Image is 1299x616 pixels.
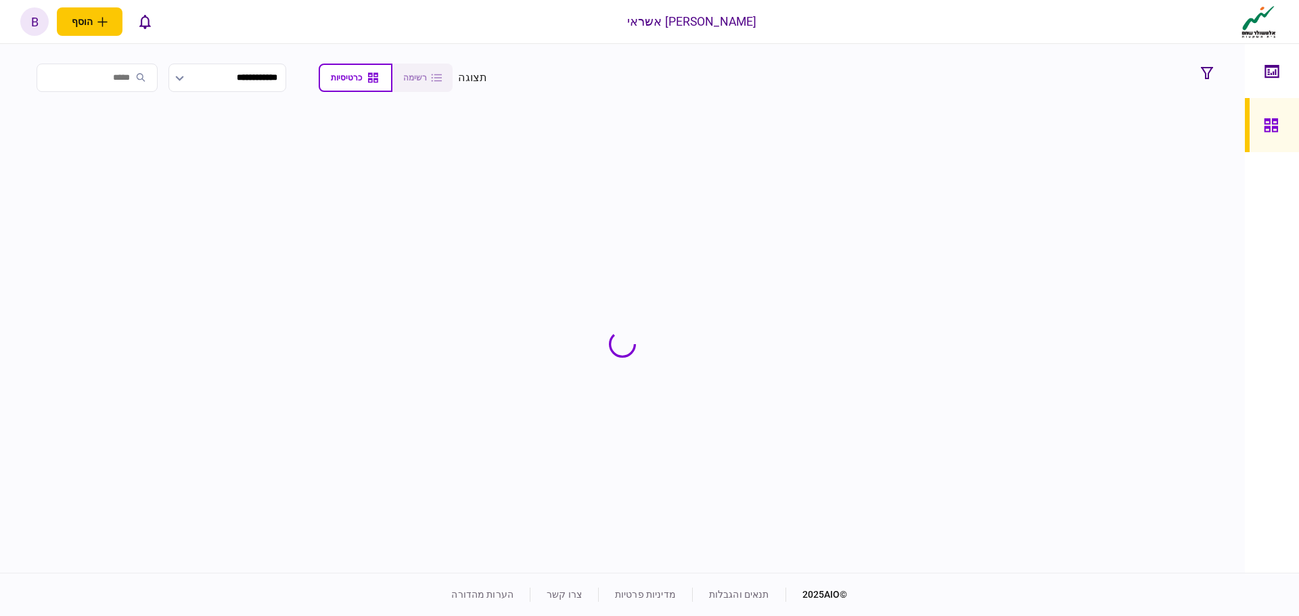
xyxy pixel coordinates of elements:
a: הערות מהדורה [451,589,514,600]
div: [PERSON_NAME] אשראי [627,13,757,30]
a: תנאים והגבלות [709,589,769,600]
button: פתח תפריט להוספת לקוח [57,7,122,36]
button: b [20,7,49,36]
button: רשימה [392,64,453,92]
div: © 2025 AIO [785,588,848,602]
span: רשימה [403,73,427,82]
div: תצוגה [458,70,487,86]
button: פתח רשימת התראות [131,7,159,36]
a: מדיניות פרטיות [615,589,676,600]
a: צרו קשר [547,589,582,600]
span: כרטיסיות [331,73,362,82]
button: כרטיסיות [319,64,392,92]
img: client company logo [1239,5,1279,39]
